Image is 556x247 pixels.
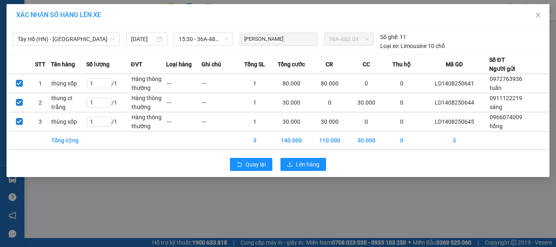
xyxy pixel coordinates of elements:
[326,60,333,69] span: CR
[490,85,501,91] span: tuấn
[349,131,384,150] td: 30.000
[489,55,515,73] div: Số ĐT Người gửi
[490,95,522,101] span: 0911122219
[490,76,522,82] span: 0972763936
[18,33,115,45] span: Tây Hồ (HN) - Thanh Hóa
[363,60,370,69] span: CC
[329,33,369,45] span: 36A-482.04
[272,93,311,112] td: 30.000
[278,60,305,69] span: Tổng cước
[51,60,75,69] span: Tên hàng
[131,35,155,44] input: 14/08/2025
[131,93,166,112] td: Hàng thông thường
[384,93,420,112] td: 0
[535,12,541,18] span: close
[201,112,237,131] td: ---
[166,74,201,93] td: ---
[380,33,398,42] span: Số ghế:
[419,112,489,131] td: LD1408250645
[272,112,311,131] td: 30.000
[166,112,201,131] td: ---
[380,42,399,50] span: Loại xe:
[349,112,384,131] td: 0
[35,59,47,66] span: hồng
[287,162,293,168] span: upload
[92,28,145,34] strong: Hotline : 0889 23 23 23
[86,93,131,112] td: / 1
[51,93,86,112] td: thung ct trắng
[230,158,272,171] button: rollbackQuay lại
[272,131,311,150] td: 140.000
[237,112,272,131] td: 1
[35,60,46,69] span: STT
[33,47,105,56] span: Lasi House Linh Đam
[5,8,39,42] img: logo
[490,114,522,120] span: 0966074009
[131,74,166,93] td: Hàng thông thường
[51,131,86,150] td: Tổng cộng
[86,74,131,93] td: / 1
[30,74,51,93] td: 1
[392,60,411,69] span: Thu hộ
[131,112,166,131] td: Hàng thông thường
[311,112,349,131] td: 30.000
[280,158,326,171] button: uploadLên hàng
[201,93,237,112] td: ---
[30,93,51,112] td: 2
[63,7,174,16] strong: CÔNG TY TNHH VĨNH QUANG
[131,60,142,69] span: ĐVT
[244,60,265,69] span: Tổng SL
[272,74,311,93] td: 80.000
[380,33,406,42] div: 11
[201,60,221,69] span: Ghi chú
[349,93,384,112] td: 30.000
[179,33,229,45] span: 15:30 - 36A-482.04
[30,112,51,131] td: 3
[236,162,242,168] span: rollback
[8,59,33,66] strong: Người gửi:
[166,60,192,69] span: Loại hàng
[83,35,155,43] strong: : [DOMAIN_NAME]
[51,74,86,93] td: thùng xốp
[311,74,349,93] td: 80.000
[86,112,131,131] td: / 1
[490,104,502,110] span: sáng
[237,131,272,150] td: 3
[384,131,420,150] td: 0
[242,35,285,44] span: [PERSON_NAME]
[86,17,152,26] strong: PHIẾU GỬI HÀNG
[201,74,237,93] td: ---
[384,112,420,131] td: 0
[384,74,420,93] td: 0
[245,160,266,169] span: Quay lại
[51,112,86,131] td: thùng xốp
[419,131,489,150] td: 3
[311,131,349,150] td: 110.000
[237,93,272,112] td: 1
[83,37,102,43] span: Website
[86,60,109,69] span: Số lượng
[311,93,349,112] td: 0
[380,42,445,50] div: Limousine 10 chỗ
[16,11,101,19] span: XÁC NHẬN SỐ HÀNG LÊN XE
[9,47,104,56] span: VP gửi:
[237,74,272,93] td: 1
[419,93,489,112] td: LD1408250644
[527,4,549,27] button: Close
[166,93,201,112] td: ---
[296,160,320,169] span: Lên hàng
[349,74,384,93] td: 0
[419,74,489,93] td: LD1408250641
[490,123,503,129] span: hồng
[446,60,463,69] span: Mã GD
